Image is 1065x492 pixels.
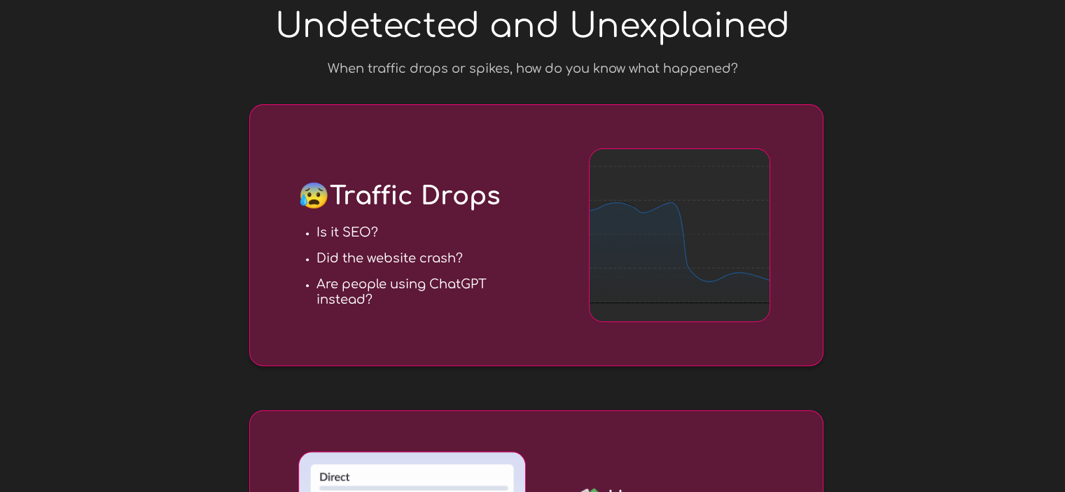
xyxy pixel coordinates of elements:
strong: Is it SEO? [316,225,378,239]
span: When traffic drops or spikes, how do you know what happened? [328,62,738,76]
span: 😰 [298,182,330,210]
span: Traffic Drops [298,182,501,210]
span: Undetected and Unexplained [275,8,790,45]
strong: Did the website crash? [316,251,463,265]
strong: Are people using ChatGPT instead? [316,277,487,307]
